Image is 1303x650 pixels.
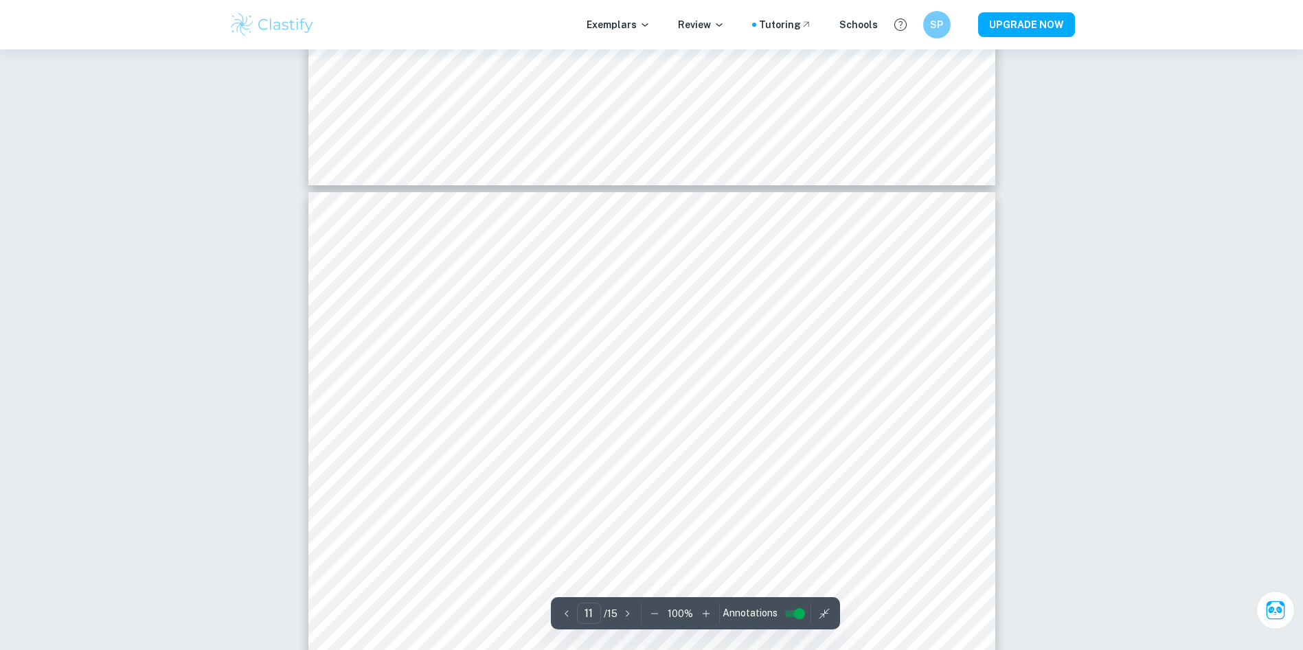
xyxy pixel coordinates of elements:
[678,17,725,32] p: Review
[929,17,944,32] h6: SP
[604,606,617,621] p: / 15
[839,17,878,32] a: Schools
[759,17,812,32] a: Tutoring
[978,12,1075,37] button: UPGRADE NOW
[229,11,316,38] img: Clastify logo
[923,11,951,38] button: SP
[587,17,650,32] p: Exemplars
[668,606,693,621] p: 100 %
[1256,591,1295,629] button: Ask Clai
[723,606,778,620] span: Annotations
[889,13,912,36] button: Help and Feedback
